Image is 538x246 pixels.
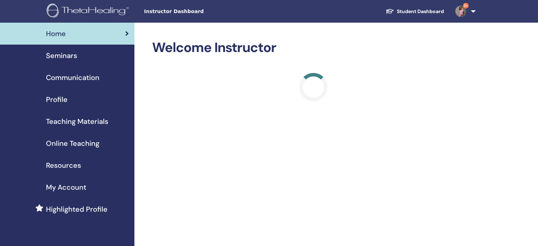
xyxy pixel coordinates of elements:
span: Highlighted Profile [46,204,108,214]
span: Home [46,28,66,39]
span: Seminars [46,50,77,61]
h2: Welcome Instructor [152,40,474,56]
span: Online Teaching [46,138,99,149]
img: graduation-cap-white.svg [386,8,394,14]
img: default.jpg [455,6,467,17]
span: Instructor Dashboard [144,8,250,15]
span: My Account [46,182,86,193]
span: 9+ [463,3,469,8]
img: logo.png [47,4,131,19]
span: Profile [46,94,68,105]
a: Student Dashboard [380,5,450,18]
span: Communication [46,72,99,83]
span: Resources [46,160,81,171]
span: Teaching Materials [46,116,108,127]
